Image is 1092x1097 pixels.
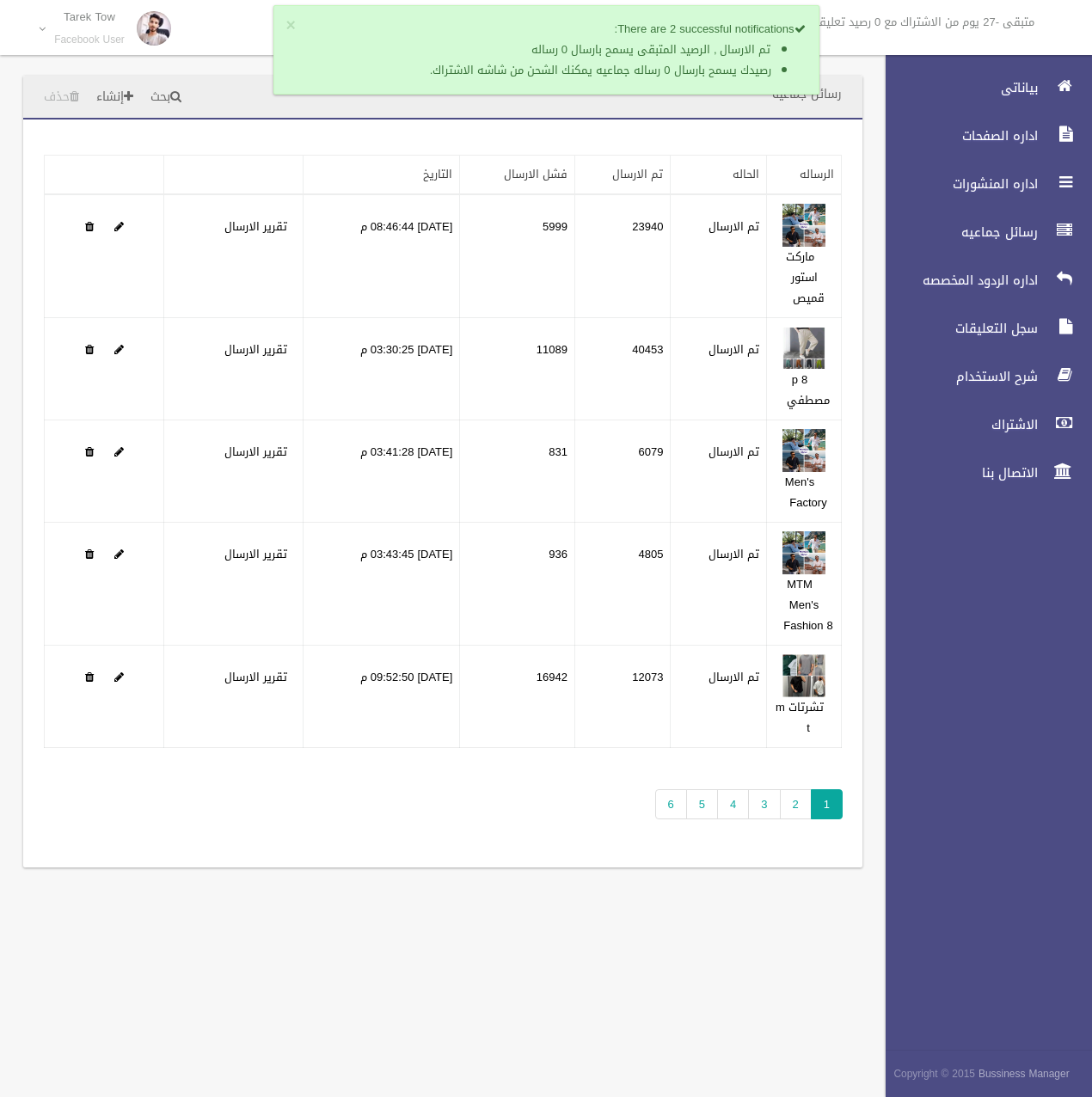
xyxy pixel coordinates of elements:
[782,204,825,247] img: 638912332846350267.png
[776,696,824,738] a: تشرتات m t
[871,416,1043,433] span: الاشتراك
[224,666,287,688] a: تقرير الارسال
[871,272,1043,289] span: اداره الردود المخصصه
[783,573,832,636] a: MTM Men's Fashion 8
[871,213,1092,251] a: رسائل جماعيه
[574,646,671,748] td: 12073
[811,789,843,819] span: 1
[574,523,671,646] td: 4805
[286,17,296,34] button: ×
[871,224,1043,241] span: رسائل جماعيه
[709,544,759,565] label: تم الارسال
[979,1064,1070,1083] strong: Bussiness Manager
[144,82,188,113] a: بحث
[709,442,759,463] label: تم الارسال
[871,69,1092,107] a: بياناتى
[780,789,812,819] a: 2
[709,217,759,237] label: تم الارسال
[767,156,842,195] th: الرساله
[114,543,124,565] a: Edit
[782,531,825,574] img: 638913014659857971.png
[871,406,1092,444] a: الاشتراك
[782,216,825,237] a: Edit
[871,454,1092,492] a: الاتصال بنا
[574,194,671,318] td: 23940
[782,339,825,360] a: Edit
[782,327,825,370] img: 638913007209205898.jpg
[114,441,124,463] a: Edit
[460,318,575,420] td: 11089
[782,654,825,697] img: 638914970093463058.jpg
[871,165,1092,203] a: اداره المنشورات
[871,127,1043,144] span: اداره الصفحات
[782,666,825,688] a: Edit
[871,320,1043,337] span: سجل التعليقات
[709,340,759,360] label: تم الارسال
[871,368,1043,385] span: شرح الاستخدام
[224,339,287,360] a: تقرير الارسال
[871,309,1092,347] a: سجل التعليقات
[782,441,825,463] a: Edit
[786,246,825,309] a: ماركت استور قميص
[303,318,460,420] td: [DATE] 03:30:25 م
[224,543,287,565] a: تقرير الارسال
[224,441,287,463] a: تقرير الارسال
[460,646,575,748] td: 16942
[460,523,575,646] td: 936
[871,175,1043,193] span: اداره المنشورات
[615,18,806,40] strong: There are 2 successful notifications:
[671,156,767,195] th: الحاله
[871,464,1043,481] span: الاتصال بنا
[114,666,124,688] a: Edit
[709,667,759,688] label: تم الارسال
[460,194,575,318] td: 5999
[303,420,460,523] td: [DATE] 03:41:28 م
[318,40,771,60] li: تم الارسال , الرصيد المتبقى يسمح بارسال 0 رساله
[303,523,460,646] td: [DATE] 03:43:45 م
[655,789,687,819] a: 6
[871,358,1092,395] a: شرح الاستخدام
[303,194,460,318] td: [DATE] 08:46:44 م
[612,163,663,185] a: تم الارسال
[303,646,460,748] td: [DATE] 09:52:50 م
[224,216,287,237] a: تقرير الارسال
[782,429,825,472] img: 638913014214313359.png
[460,420,575,523] td: 831
[893,1064,975,1083] span: Copyright © 2015
[114,216,124,237] a: Edit
[574,420,671,523] td: 6079
[686,789,718,819] a: 5
[54,10,125,23] p: Tarek Tow
[423,163,452,185] a: التاريخ
[114,339,124,360] a: Edit
[748,789,780,819] a: 3
[89,82,140,113] a: إنشاء
[785,471,827,513] a: Men's Factory
[504,163,567,185] a: فشل الارسال
[318,60,771,81] li: رصيدك يسمح بارسال 0 رساله جماعيه يمكنك الشحن من شاشه الاشتراك.
[787,369,830,411] a: p 8 مصطفي
[717,789,749,819] a: 4
[782,543,825,565] a: Edit
[871,117,1092,155] a: اداره الصفحات
[574,318,671,420] td: 40453
[871,261,1092,299] a: اداره الردود المخصصه
[54,34,125,46] small: Facebook User
[871,79,1043,96] span: بياناتى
